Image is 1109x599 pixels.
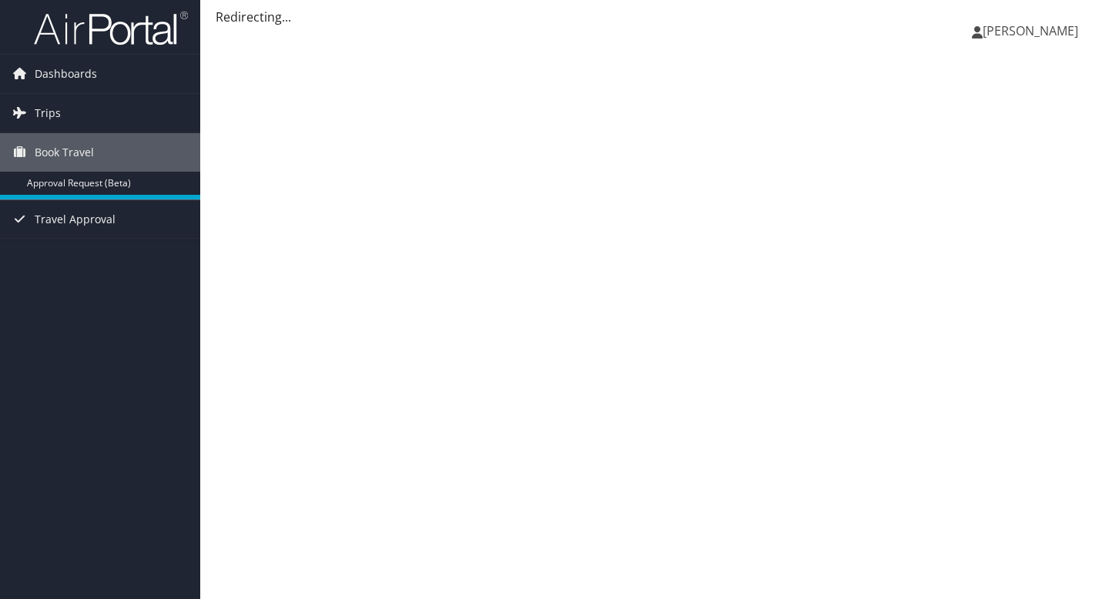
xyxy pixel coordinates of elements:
[35,200,116,239] span: Travel Approval
[35,133,94,172] span: Book Travel
[35,94,61,132] span: Trips
[35,55,97,93] span: Dashboards
[216,8,1094,26] div: Redirecting...
[34,10,188,46] img: airportal-logo.png
[972,8,1094,54] a: [PERSON_NAME]
[983,22,1078,39] span: [PERSON_NAME]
